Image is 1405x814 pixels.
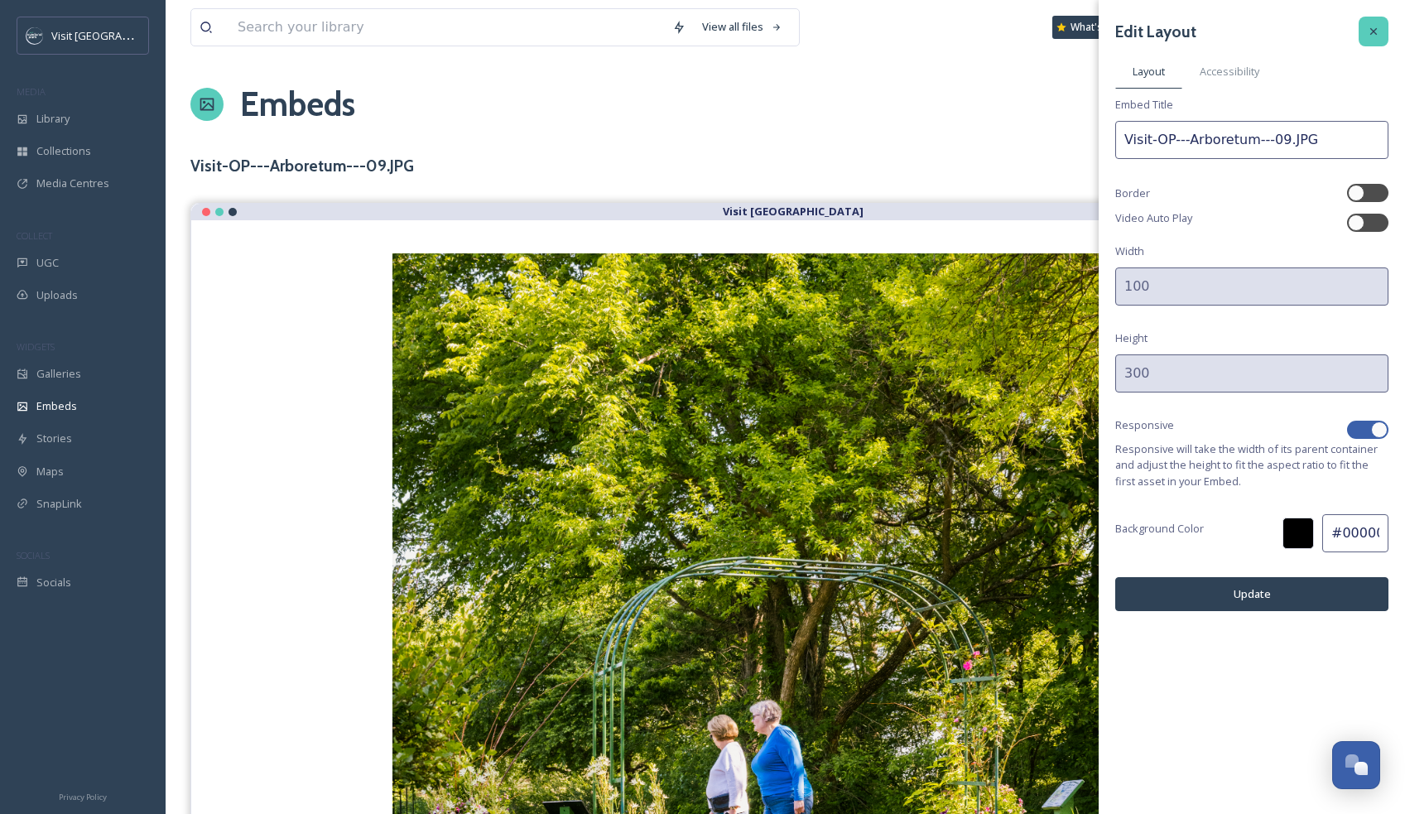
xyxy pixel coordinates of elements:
[1052,16,1135,39] a: What's New
[36,176,109,191] span: Media Centres
[36,366,81,382] span: Galleries
[17,85,46,98] span: MEDIA
[723,204,864,219] strong: Visit [GEOGRAPHIC_DATA]
[36,287,78,303] span: Uploads
[17,340,55,353] span: WIDGETS
[1115,417,1174,433] span: Responsive
[36,255,59,271] span: UGC
[59,786,107,806] a: Privacy Policy
[1200,64,1259,79] span: Accessibility
[1115,577,1388,611] button: Update
[1115,354,1388,393] input: 300
[1115,121,1388,159] input: My Embed
[36,111,70,127] span: Library
[1115,441,1388,489] span: Responsive will take the width of its parent container and adjust the height to fit the aspect ra...
[36,398,77,414] span: Embeds
[229,9,664,46] input: Search your library
[1115,267,1388,306] input: 300
[51,27,180,43] span: Visit [GEOGRAPHIC_DATA]
[694,11,791,43] a: View all files
[36,431,72,446] span: Stories
[1115,97,1173,113] span: Embed Title
[1115,243,1144,259] span: Width
[1115,521,1204,537] span: Background Color
[1115,185,1150,201] span: Border
[240,79,355,129] a: Embeds
[26,27,43,44] img: c3es6xdrejuflcaqpovn.png
[36,143,91,159] span: Collections
[1115,210,1192,226] span: Video Auto Play
[36,496,82,512] span: SnapLink
[36,575,71,590] span: Socials
[36,464,64,479] span: Maps
[1332,741,1380,789] button: Open Chat
[17,229,52,242] span: COLLECT
[17,549,50,561] span: SOCIALS
[1133,64,1165,79] span: Layout
[59,792,107,802] span: Privacy Policy
[1115,20,1196,44] h3: Edit Layout
[190,154,414,178] h3: Visit-OP---Arboretum---09.JPG
[1115,330,1148,346] span: Height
